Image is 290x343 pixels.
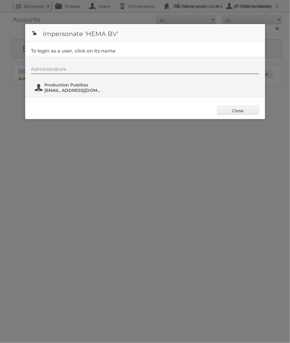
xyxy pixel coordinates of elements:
[45,82,103,88] span: Production Publitas
[25,24,265,42] h1: Impersonate 'HEMA BV'
[31,66,259,74] div: Administrators
[45,88,103,93] span: [EMAIL_ADDRESS][DOMAIN_NAME]
[31,48,116,54] legend: To login as a user, click on its name
[217,106,259,115] a: Close
[34,82,105,94] button: Production Publitas [EMAIL_ADDRESS][DOMAIN_NAME]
